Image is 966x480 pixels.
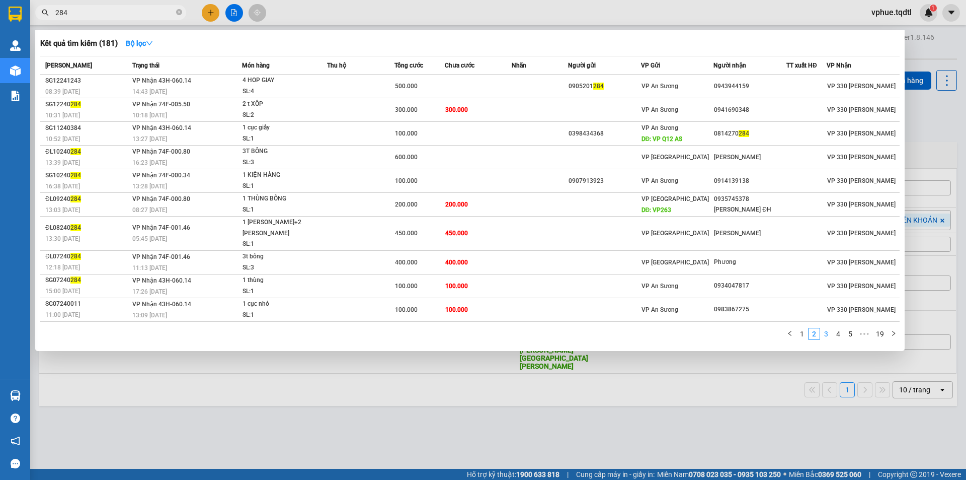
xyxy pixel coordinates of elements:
[641,154,709,161] span: VP [GEOGRAPHIC_DATA]
[243,110,318,121] div: SL: 2
[641,177,678,184] span: VP An Sương
[569,128,640,139] div: 0398434368
[445,230,468,237] span: 450.000
[55,42,147,75] span: NGÃ 3 MỸ CA, [GEOGRAPHIC_DATA], [GEOGRAPHIC_DATA]
[11,414,20,423] span: question-circle
[888,328,900,340] button: right
[395,201,418,208] span: 200.000
[10,65,21,76] img: warehouse-icon
[784,328,796,340] button: left
[243,275,318,286] div: 1 thùng
[714,204,786,215] div: [PERSON_NAME] ĐH
[784,328,796,340] li: Previous Page
[45,112,80,119] span: 10:31 [DATE]
[243,99,318,110] div: 2 t XÔP
[132,288,167,295] span: 17:26 [DATE]
[243,193,318,204] div: 1 THÙNG BÔNG
[132,159,167,166] span: 16:23 [DATE]
[132,183,167,190] span: 13:28 [DATE]
[787,330,793,336] span: left
[55,7,174,18] input: Tìm tên, số ĐT hoặc mã đơn
[176,8,182,18] span: close-circle
[70,277,81,284] span: 284
[132,195,190,202] span: VP Nhận 74F-000.80
[856,328,872,340] span: •••
[243,310,318,321] div: SL: 1
[395,306,418,313] span: 100.000
[45,251,129,262] div: ĐL07240
[70,224,81,231] span: 284
[827,230,896,237] span: VP 330 [PERSON_NAME]
[176,9,182,15] span: close-circle
[45,311,80,318] span: 11:00 [DATE]
[132,101,190,108] span: VP Nhận 74F-005.50
[55,6,147,28] p: Nhận:
[243,133,318,145] div: SL: 1
[714,228,786,239] div: [PERSON_NAME]
[873,328,887,339] a: 19
[45,235,80,242] span: 13:30 [DATE]
[569,176,640,186] div: 0907913923
[827,83,896,90] span: VP 330 [PERSON_NAME]
[641,124,678,131] span: VP An Sương
[45,123,129,133] div: SG11240384
[796,328,808,339] a: 1
[395,230,418,237] span: 450.000
[714,105,786,115] div: 0941690348
[827,62,851,69] span: VP Nhận
[395,106,418,113] span: 300.000
[844,328,856,340] li: 5
[132,253,190,260] span: VP Nhận 74F-001.46
[19,41,52,52] span: VP HUẾ
[10,40,21,51] img: warehouse-icon
[827,106,896,113] span: VP 330 [PERSON_NAME]
[243,262,318,273] div: SL: 3
[569,81,640,92] div: 0905201
[641,135,683,143] span: DĐ: VP Q12 AS
[42,9,49,16] span: search
[827,306,896,313] span: VP 330 [PERSON_NAME]
[118,35,161,51] button: Bộ lọcdown
[45,207,80,214] span: 13:03 [DATE]
[45,88,80,95] span: 08:39 [DATE]
[714,81,786,92] div: 0943944159
[10,91,21,101] img: solution-icon
[827,259,896,266] span: VP 330 [PERSON_NAME]
[55,29,110,40] span: 0777443228
[445,106,468,113] span: 300.000
[714,304,786,315] div: 0983867275
[243,204,318,216] div: SL: 1
[243,75,318,86] div: 4 HOP GIAY
[641,259,709,266] span: VP [GEOGRAPHIC_DATA]
[714,194,786,204] div: 0935745378
[45,223,129,233] div: ĐL08240
[70,172,81,179] span: 284
[132,112,167,119] span: 10:18 [DATE]
[827,177,896,184] span: VP 330 [PERSON_NAME]
[445,62,474,69] span: Chưa cước
[395,154,418,161] span: 600.000
[132,124,191,131] span: VP Nhận 43H-060.14
[641,207,672,214] span: DĐ: VP263
[132,235,167,242] span: 05:45 [DATE]
[445,201,468,208] span: 200.000
[45,183,80,190] span: 16:38 [DATE]
[243,170,318,181] div: 1 KIỆN HÀNG
[714,128,786,139] div: 0814270
[243,181,318,192] div: SL: 1
[739,130,749,137] span: 284
[243,157,318,168] div: SL: 3
[796,328,808,340] li: 1
[641,230,709,237] span: VP [GEOGRAPHIC_DATA]
[243,239,318,250] div: SL: 1
[395,259,418,266] span: 400.000
[832,328,844,340] li: 4
[641,283,678,290] span: VP An Sương
[827,130,896,137] span: VP 330 [PERSON_NAME]
[45,62,92,69] span: [PERSON_NAME]
[821,328,832,339] a: 3
[243,86,318,97] div: SL: 4
[70,253,81,260] span: 284
[45,159,80,166] span: 13:39 [DATE]
[243,146,318,157] div: 3T BÔNG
